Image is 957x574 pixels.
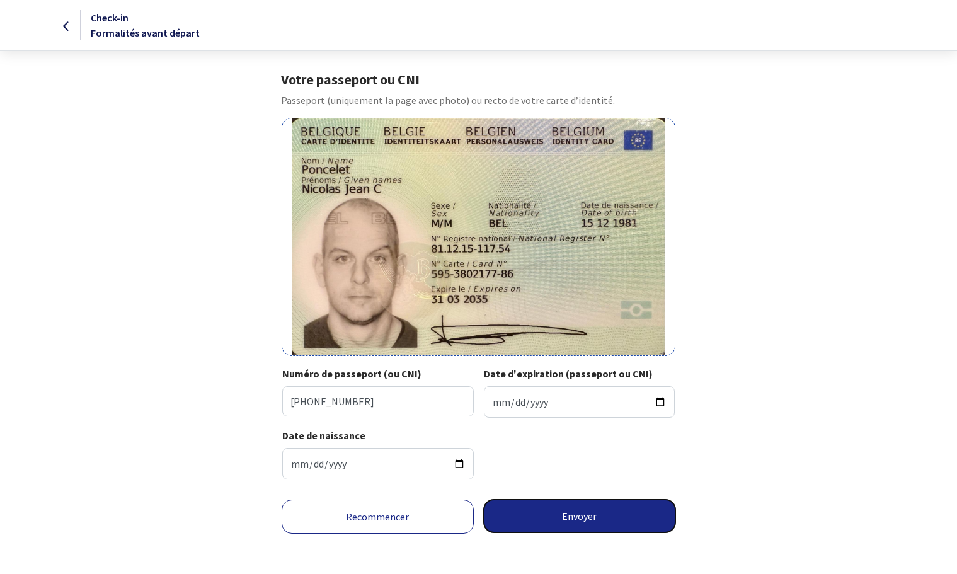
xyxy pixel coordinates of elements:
[282,367,421,380] strong: Numéro de passeport (ou CNI)
[91,11,200,39] span: Check-in Formalités avant départ
[281,93,676,108] p: Passeport (uniquement la page avec photo) ou recto de votre carte d’identité.
[281,71,676,88] h1: Votre passeport ou CNI
[484,367,653,380] strong: Date d'expiration (passeport ou CNI)
[484,500,676,532] button: Envoyer
[292,118,665,355] img: poncelet-nicolas.jpg
[282,500,474,534] a: Recommencer
[282,429,365,442] strong: Date de naissance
